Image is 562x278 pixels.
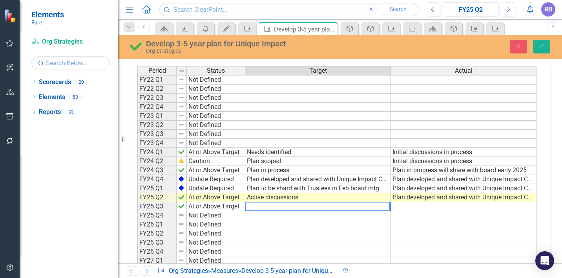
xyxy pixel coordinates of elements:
[178,230,184,236] img: 8DAGhfEEPCf229AAAAAElFTkSuQmCC
[178,194,184,200] img: h7EfnBxQCDL8pA4AAAAASUVORK5CYII=
[137,157,177,166] td: FY24 Q2
[187,121,245,130] td: Not Defined
[178,203,184,209] img: h7EfnBxQCDL8pA4AAAAASUVORK5CYII=
[178,221,184,227] img: 8DAGhfEEPCf229AAAAAElFTkSuQmCC
[391,166,536,175] td: Plan in progress will share with board early 2025
[535,251,554,270] div: Open Intercom Messenger
[391,193,536,202] td: Plan developed and shared with Unique Impact Commi
[187,157,245,166] td: Caution
[178,149,184,155] img: h7EfnBxQCDL8pA4AAAAASUVORK5CYII=
[187,103,245,112] td: Not Defined
[207,67,225,74] span: Status
[391,148,536,157] td: Initial discussions in process
[187,139,245,148] td: Not Defined
[187,238,245,247] td: Not Defined
[187,256,245,265] td: Not Defined
[4,9,18,23] img: ClearPoint Strategy
[245,148,391,157] td: Needs identified
[187,229,245,238] td: Not Defined
[245,166,391,175] td: Plan in process.
[178,257,184,263] img: 8DAGhfEEPCf229AAAAAElFTkSuQmCC
[187,148,245,157] td: At or Above Target
[31,10,64,19] span: Elements
[137,193,177,202] td: FY25 Q2
[146,48,361,54] div: Org Strategies
[178,103,184,110] img: 8DAGhfEEPCf229AAAAAElFTkSuQmCC
[148,67,166,74] span: Period
[137,112,177,121] td: FY23 Q1
[245,175,391,184] td: Plan developed and shared with Unique Impact Commi
[391,175,536,184] td: Plan developed and shared with Unique Impact Commi
[178,185,184,191] img: g3B1HGLeCpQrqJgAAAABJRU5ErkJggg==
[137,166,177,175] td: FY24 Q3
[137,94,177,103] td: FY22 Q3
[137,238,177,247] td: FY26 Q3
[31,19,64,26] small: Rare
[178,94,184,101] img: 8DAGhfEEPCf229AAAAAElFTkSuQmCC
[178,131,184,137] img: 8DAGhfEEPCf229AAAAAElFTkSuQmCC
[178,212,184,218] img: 8DAGhfEEPCf229AAAAAElFTkSuQmCC
[137,229,177,238] td: FY26 Q2
[187,193,245,202] td: At or Above Target
[245,184,391,193] td: Plan to be shard with Trustees in Feb board mtg
[379,4,418,15] button: Search
[69,94,82,101] div: 53
[443,2,499,17] button: FY25 Q2
[187,75,245,85] td: Not Defined
[137,256,177,265] td: FY27 Q1
[39,78,71,87] a: Scorecards
[137,148,177,157] td: FY24 Q1
[159,3,420,17] input: Search ClearPoint...
[39,108,61,117] a: Reports
[65,109,77,115] div: 33
[187,130,245,139] td: Not Defined
[137,184,177,193] td: FY25 Q1
[445,5,496,15] div: FY25 Q2
[31,37,110,46] a: Org Strategies
[178,239,184,245] img: 8DAGhfEEPCf229AAAAAElFTkSuQmCC
[187,85,245,94] td: Not Defined
[137,75,177,85] td: FY22 Q1
[75,79,88,86] div: 20
[137,85,177,94] td: FY22 Q2
[390,6,407,12] span: Search
[187,184,245,193] td: Update Required
[178,122,184,128] img: 8DAGhfEEPCf229AAAAAElFTkSuQmCC
[137,211,177,220] td: FY25 Q4
[187,166,245,175] td: At or Above Target
[187,175,245,184] td: Update Required
[179,68,185,74] img: 8DAGhfEEPCf229AAAAAElFTkSuQmCC
[137,139,177,148] td: FY23 Q4
[309,67,327,74] span: Target
[137,220,177,229] td: FY26 Q1
[187,202,245,211] td: At or Above Target
[137,247,177,256] td: FY26 Q4
[31,56,110,70] input: Search Below...
[187,220,245,229] td: Not Defined
[178,158,184,164] img: lFDWbicp5Rv2kcGXbb8ISWEPVMhdaS2sWUZQAp5+ibNmu6kyTwrYbGwo2gHk9ZR8Nm4nqo0+4UTbxbtviK5hHtTIXWlseOXIJ...
[137,121,177,130] td: FY23 Q2
[541,2,555,17] button: RB
[178,112,184,119] img: 8DAGhfEEPCf229AAAAAElFTkSuQmCC
[245,193,391,202] td: Active discussions
[178,167,184,173] img: h7EfnBxQCDL8pA4AAAAASUVORK5CYII=
[130,40,142,52] img: At or Above Target
[187,94,245,103] td: Not Defined
[391,184,536,193] td: Plan developed and shared with Unique Impact Commi
[241,267,352,274] div: Develop 3-5 year plan for Unique Impact
[178,76,184,83] img: 8DAGhfEEPCf229AAAAAElFTkSuQmCC
[274,24,336,34] div: Develop 3-5 year plan for Unique Impact
[146,39,361,48] div: Develop 3-5 year plan for Unique Impact
[391,157,536,166] td: Initial discussions in process
[137,202,177,211] td: FY25 Q3
[137,103,177,112] td: FY22 Q4
[178,140,184,146] img: 8DAGhfEEPCf229AAAAAElFTkSuQmCC
[187,112,245,121] td: Not Defined
[211,267,238,274] a: Measures
[245,157,391,166] td: Plan scoped
[178,248,184,254] img: 8DAGhfEEPCf229AAAAAElFTkSuQmCC
[137,175,177,184] td: FY24 Q4
[178,85,184,92] img: 8DAGhfEEPCf229AAAAAElFTkSuQmCC
[39,93,65,102] a: Elements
